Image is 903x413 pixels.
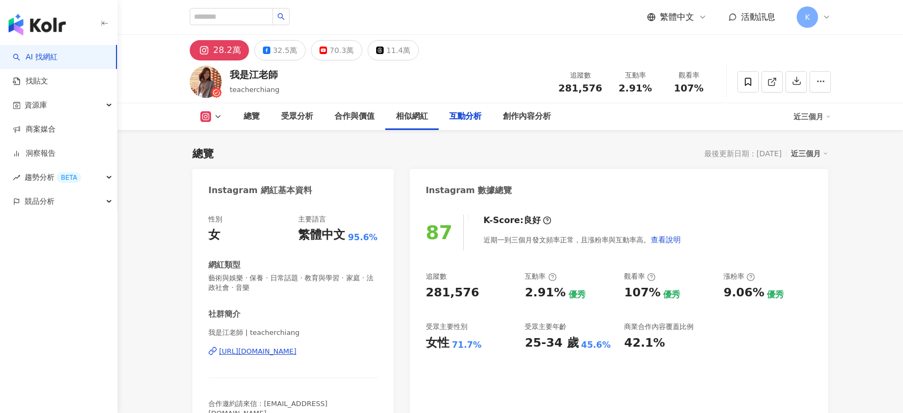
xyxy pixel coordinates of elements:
[311,40,362,60] button: 70.3萬
[330,43,354,58] div: 70.3萬
[230,86,279,94] span: teacherchiang
[25,93,47,117] span: 資源庫
[426,322,468,332] div: 受眾主要性別
[525,272,556,281] div: 互動率
[650,229,681,250] button: 查看說明
[668,70,709,81] div: 觀看率
[426,335,449,351] div: 女性
[57,172,81,183] div: BETA
[208,185,312,196] div: Instagram 網紅基本資料
[13,52,58,63] a: searchAI 找網紅
[651,235,681,244] span: 查看說明
[449,110,481,123] div: 互動分析
[524,215,541,226] div: 良好
[426,272,447,281] div: 追蹤數
[213,43,241,58] div: 28.2萬
[525,322,566,332] div: 受眾主要年齡
[219,347,297,356] div: [URL][DOMAIN_NAME]
[503,110,551,123] div: 創作內容分析
[273,43,297,58] div: 32.5萬
[624,272,656,281] div: 觀看率
[230,68,279,81] div: 我是江老師
[624,322,694,332] div: 商業合作內容覆蓋比例
[386,43,410,58] div: 11.4萬
[396,110,428,123] div: 相似網紅
[13,174,20,181] span: rise
[615,70,656,81] div: 互動率
[208,215,222,224] div: 性別
[208,309,240,320] div: 社群簡介
[298,227,345,243] div: 繁體中文
[569,289,586,301] div: 優秀
[13,76,48,87] a: 找貼文
[208,347,378,356] a: [URL][DOMAIN_NAME]
[558,70,602,81] div: 追蹤數
[192,146,214,161] div: 總覽
[624,285,660,301] div: 107%
[741,12,775,22] span: 活動訊息
[426,285,479,301] div: 281,576
[334,110,375,123] div: 合作與價值
[208,273,378,293] span: 藝術與娛樂 · 保養 · 日常話題 · 教育與學習 · 家庭 · 法政社會 · 音樂
[674,83,704,94] span: 107%
[581,339,611,351] div: 45.6%
[281,110,313,123] div: 受眾分析
[426,221,453,243] div: 87
[208,227,220,243] div: 女
[208,259,240,271] div: 網紅類型
[723,285,764,301] div: 9.06%
[793,108,831,125] div: 近三個月
[298,215,326,224] div: 主要語言
[208,328,378,338] span: 我是江老師 | teacherchiang
[244,110,260,123] div: 總覽
[663,289,680,301] div: 優秀
[348,232,378,243] span: 95.6%
[9,14,66,35] img: logo
[484,229,681,250] div: 近期一到三個月發文頻率正常，且漲粉率與互動率高。
[368,40,419,60] button: 11.4萬
[484,215,551,226] div: K-Score :
[525,285,565,301] div: 2.91%
[525,335,578,351] div: 25-34 歲
[190,40,249,60] button: 28.2萬
[805,11,809,23] span: K
[13,124,56,135] a: 商案媒合
[254,40,306,60] button: 32.5萬
[426,185,512,196] div: Instagram 數據總覽
[619,83,652,94] span: 2.91%
[13,148,56,159] a: 洞察報告
[660,11,694,23] span: 繁體中文
[558,82,602,94] span: 281,576
[791,147,828,160] div: 近三個月
[190,66,222,98] img: KOL Avatar
[25,165,81,189] span: 趨勢分析
[767,289,784,301] div: 優秀
[25,189,55,213] span: 競品分析
[704,149,782,158] div: 最後更新日期：[DATE]
[277,13,285,20] span: search
[452,339,482,351] div: 71.7%
[723,272,755,281] div: 漲粉率
[624,335,665,351] div: 42.1%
